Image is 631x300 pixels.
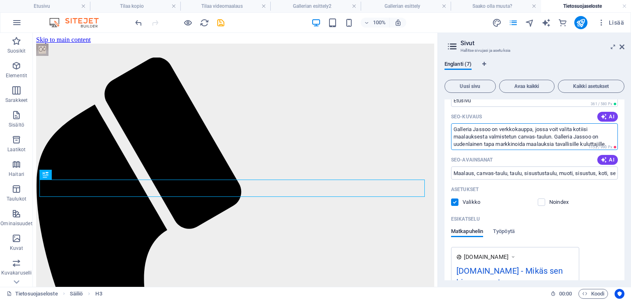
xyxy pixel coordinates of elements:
p: Ohjeista hakukoneita jättämään tämä sivu pois hakutuloksista. [549,198,576,206]
p: Sarakkeet [5,97,28,104]
span: Koodi [582,289,604,299]
button: Uusi sivu [444,80,496,93]
i: Sivut (Ctrl+Alt+S) [509,18,518,28]
span: Uusi sivu [448,84,492,89]
p: Määritä, haluatko tämän sivun näkyvän automaattisesti luodussa navigoinnissa. [463,198,489,206]
button: undo [134,18,143,28]
input: Sivun otsikko hakutuloksissa ja selaimen välilehdissä [451,94,618,107]
button: reload [199,18,209,28]
div: Esikatselu [451,228,515,244]
span: Avaa kaikki [503,84,551,89]
span: : [565,291,566,297]
i: Kaupankäynti [558,18,567,28]
i: Kumoa: Muuta sivuja (Ctrl+Z) [134,18,143,28]
h4: Gallerian esittely [361,2,451,11]
span: Kaikki asetukset [562,84,621,89]
i: Tekstigeneraattori [541,18,551,28]
h6: Istunnon aika [550,289,572,299]
span: Lisää [597,18,624,27]
button: pages [509,18,518,28]
span: Työpöytä [493,226,515,238]
h2: Sivut [461,39,624,47]
h4: Tietosuojaseloste [541,2,631,11]
span: 1152 / 990 Px [589,145,612,149]
p: Sisältö [9,122,24,128]
p: SEO-avainsanat [451,157,493,163]
h4: Gallerian esittely2 [270,2,360,11]
span: Matkapuhelin [451,226,483,238]
button: Avaa kaikki [499,80,555,93]
button: design [492,18,502,28]
span: Napsauta valitaksesi. Kaksoisnapsauta muokataksesi [95,289,102,299]
button: Kaikki asetukset [558,80,624,93]
button: navigator [525,18,535,28]
p: Elementit [6,72,27,79]
p: Haitari [9,171,24,178]
p: Suosikit [7,48,25,54]
i: Koon muuttuessa säädä zoomaustaso automaattisesti sopimaan valittuun laitteeseen. [394,19,402,26]
p: Laatikot [7,146,26,153]
button: commerce [558,18,568,28]
span: AI [601,157,615,163]
h4: Tilaa videomaalaus [180,2,270,11]
i: Julkaise [576,18,585,28]
span: 361 / 580 Px [591,102,612,106]
i: Lataa sivu uudelleen [200,18,209,28]
nav: breadcrumb [70,289,102,299]
p: Kuvakaruselli [1,270,32,276]
button: publish [574,16,587,29]
button: Napsauta tästä poistuaksesi esikatselutilasta ja jatkaaksesi muokkaamista [183,18,193,28]
h6: 100% [373,18,386,28]
h4: Tilaa kopio [90,2,180,11]
button: Koodi [578,289,608,299]
button: save [216,18,226,28]
button: Lisää [594,16,627,29]
span: 00 00 [559,289,572,299]
button: 100% [361,18,390,28]
i: Ulkoasu (Ctrl+Alt+Y) [492,18,502,28]
div: Kielivälilehdet [444,61,624,76]
a: Napsauta peruuttaaksesi valinnan. Kaksoisnapsauta avataksesi Sivut [7,289,58,299]
p: Kuvat [10,245,23,252]
button: AI [597,112,618,122]
textarea: Galleria Jassoo on verkkokauppa, jossa voit valita kotiisi maalauksesta valmistetun canvas-taulun... [451,123,618,150]
p: Ominaisuudet [0,220,32,227]
div: [DOMAIN_NAME] - Mikäs sen hienompaa! [456,265,574,292]
i: Navigaattori [525,18,534,28]
p: SEO-kuvaus [451,113,482,120]
button: text_generator [541,18,551,28]
i: Tallenna (Ctrl+S) [216,18,226,28]
img: Editor Logo [47,18,109,28]
button: AI [597,155,618,165]
p: Taulukot [7,196,26,202]
h3: Hallitse sivujasi ja asetuksia [461,47,608,54]
p: Sivusi esikatselu hakutuloksissa [451,216,480,222]
p: Asetukset [451,186,479,193]
span: Englanti (7) [444,59,472,71]
span: [DOMAIN_NAME] [464,253,509,261]
span: Napsauta valitaksesi. Kaksoisnapsauta muokataksesi [70,289,83,299]
h4: Saako olla muuta? [451,2,541,11]
a: Skip to main content [3,3,58,10]
button: Usercentrics [615,289,624,299]
span: AI [601,113,615,120]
